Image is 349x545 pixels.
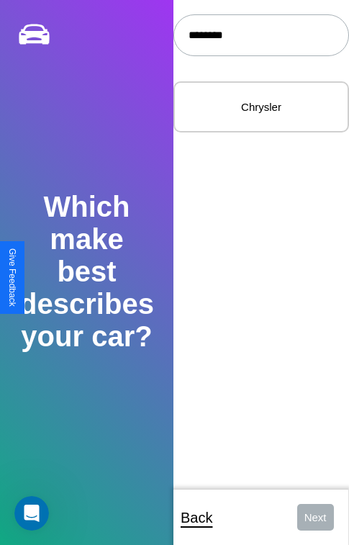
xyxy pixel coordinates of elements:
[181,505,212,531] p: Back
[14,496,49,531] iframe: Intercom live chat
[189,97,333,117] p: Chrysler
[7,248,17,307] div: Give Feedback
[17,191,156,353] h2: Which make best describes your car?
[297,504,334,531] button: Next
